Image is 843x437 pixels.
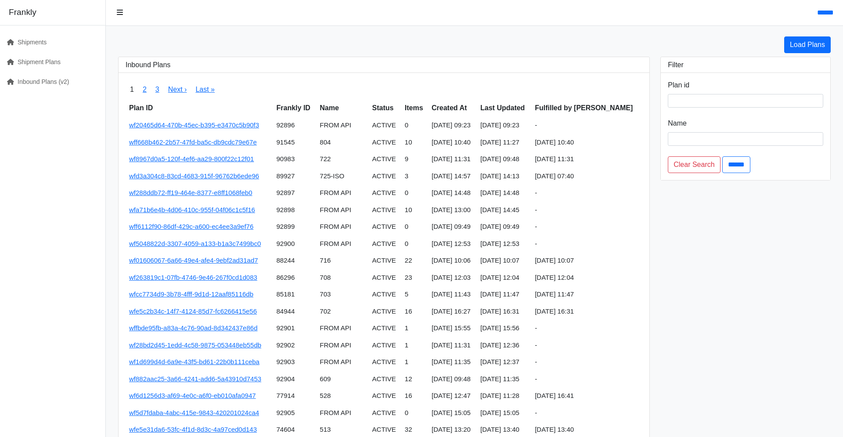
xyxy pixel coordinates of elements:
[401,202,428,219] td: 10
[168,86,187,93] a: Next ›
[369,134,401,151] td: ACTIVE
[428,252,477,269] td: [DATE] 10:06
[129,121,259,129] a: wf20465d64-470b-45ec-b395-e3470c5b90f3
[531,286,642,303] td: [DATE] 11:47
[369,151,401,168] td: ACTIVE
[428,202,477,219] td: [DATE] 13:00
[273,151,317,168] td: 90983
[784,36,831,53] a: Load Plans
[401,252,428,269] td: 22
[401,286,428,303] td: 5
[477,151,531,168] td: [DATE] 09:48
[143,86,147,93] a: 2
[477,99,531,117] th: Last Updated
[369,371,401,388] td: ACTIVE
[401,184,428,202] td: 0
[129,172,259,180] a: wfd3a304c8-83cd-4683-915f-96762b6ede96
[428,218,477,235] td: [DATE] 09:49
[477,371,531,388] td: [DATE] 11:35
[273,168,317,185] td: 89927
[129,206,255,213] a: wfa71b6e4b-4d06-410c-955f-04f06c1c5f16
[129,358,259,365] a: wf1d699d4d-6a9e-43f5-bd61-22b0b111ceba
[531,337,642,354] td: -
[477,286,531,303] td: [DATE] 11:47
[369,218,401,235] td: ACTIVE
[477,404,531,422] td: [DATE] 15:05
[369,337,401,354] td: ACTIVE
[369,269,401,286] td: ACTIVE
[129,426,257,433] a: wfe5e31da6-53fc-4f1d-8d3c-4a97ced0d143
[273,286,317,303] td: 85181
[129,392,256,399] a: wf6d1256d3-af69-4e0c-a6f0-eb010afa0947
[273,371,317,388] td: 92904
[401,269,428,286] td: 23
[401,303,428,320] td: 16
[126,61,642,69] h3: Inbound Plans
[401,218,428,235] td: 0
[369,117,401,134] td: ACTIVE
[316,404,368,422] td: FROM API
[273,117,317,134] td: 92896
[316,184,368,202] td: FROM API
[477,184,531,202] td: [DATE] 14:48
[531,354,642,371] td: -
[477,168,531,185] td: [DATE] 14:13
[369,99,401,117] th: Status
[155,86,159,93] a: 3
[316,134,368,151] td: 804
[531,269,642,286] td: [DATE] 12:04
[531,387,642,404] td: [DATE] 16:41
[316,151,368,168] td: 722
[401,235,428,253] td: 0
[316,117,368,134] td: FROM API
[668,80,689,90] label: Plan id
[273,404,317,422] td: 92905
[369,354,401,371] td: ACTIVE
[129,307,257,315] a: wfe5c2b34c-14f7-4124-85d7-fc6266415e56
[273,303,317,320] td: 84944
[129,155,254,163] a: wf8967d0a5-120f-4ef6-aa29-800f22c12f01
[401,387,428,404] td: 16
[273,202,317,219] td: 92898
[668,118,687,129] label: Name
[428,371,477,388] td: [DATE] 09:48
[316,168,368,185] td: 725-ISO
[428,151,477,168] td: [DATE] 11:31
[531,117,642,134] td: -
[531,252,642,269] td: [DATE] 10:07
[477,235,531,253] td: [DATE] 12:53
[531,320,642,337] td: -
[369,320,401,337] td: ACTIVE
[531,218,642,235] td: -
[129,189,252,196] a: wf288ddb72-ff19-464e-8377-e8ff1068feb0
[273,134,317,151] td: 91545
[369,387,401,404] td: ACTIVE
[428,354,477,371] td: [DATE] 11:35
[401,337,428,354] td: 1
[428,269,477,286] td: [DATE] 12:03
[273,235,317,253] td: 92900
[428,134,477,151] td: [DATE] 10:40
[369,235,401,253] td: ACTIVE
[369,286,401,303] td: ACTIVE
[428,184,477,202] td: [DATE] 14:48
[401,371,428,388] td: 12
[273,184,317,202] td: 92897
[129,240,261,247] a: wf5048822d-3307-4059-a133-b1a3c7499bc0
[401,168,428,185] td: 3
[129,138,257,146] a: wff668b462-2b57-47fd-ba5c-db9cdc79e67e
[273,99,317,117] th: Frankly ID
[531,404,642,422] td: -
[129,223,253,230] a: wff6112f90-86df-429c-a600-ec4ee3a9ef76
[477,202,531,219] td: [DATE] 14:45
[401,354,428,371] td: 1
[401,320,428,337] td: 1
[531,235,642,253] td: -
[316,303,368,320] td: 702
[129,324,257,332] a: wffbde95fb-a83a-4c76-90ad-8d342437e86d
[477,218,531,235] td: [DATE] 09:49
[477,354,531,371] td: [DATE] 12:37
[428,303,477,320] td: [DATE] 16:27
[531,134,642,151] td: [DATE] 10:40
[531,184,642,202] td: -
